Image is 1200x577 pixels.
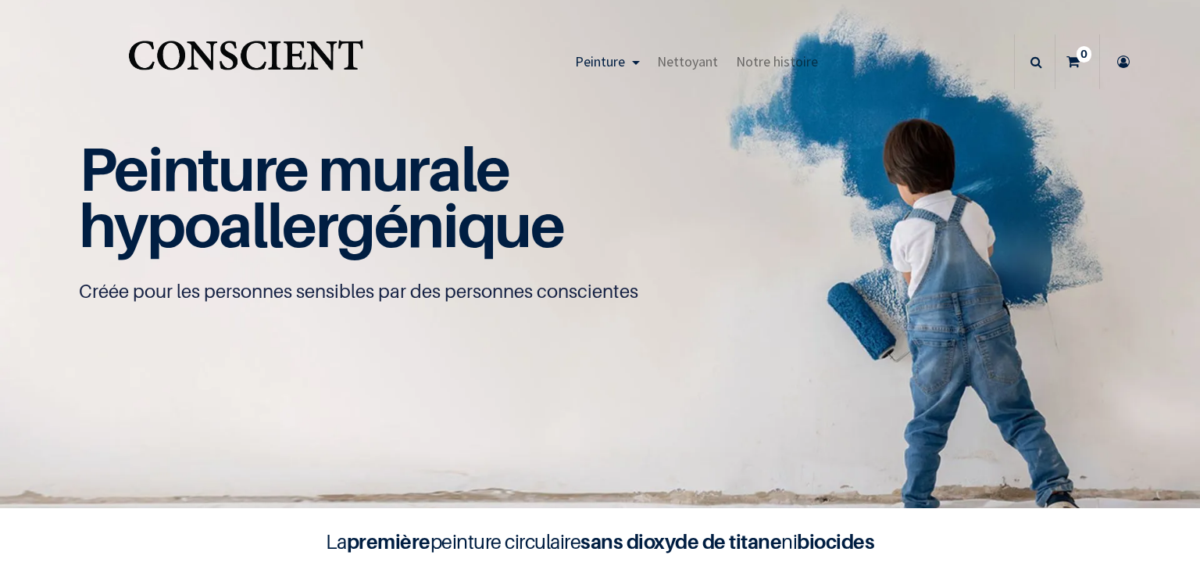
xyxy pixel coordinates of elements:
a: 0 [1055,34,1099,89]
a: Logo of Conscient [125,31,366,93]
span: Notre histoire [736,52,818,70]
p: Créée pour les personnes sensibles par des personnes conscientes [79,279,1121,304]
a: Peinture [566,34,648,89]
b: première [347,529,430,554]
span: Nettoyant [657,52,718,70]
img: Conscient [125,31,366,93]
span: hypoallergénique [79,188,564,261]
h4: La peinture circulaire ni [287,527,912,557]
span: Peinture murale [79,132,509,205]
b: sans dioxyde de titane [580,529,781,554]
sup: 0 [1077,46,1091,62]
b: biocides [797,529,874,554]
span: Peinture [575,52,625,70]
